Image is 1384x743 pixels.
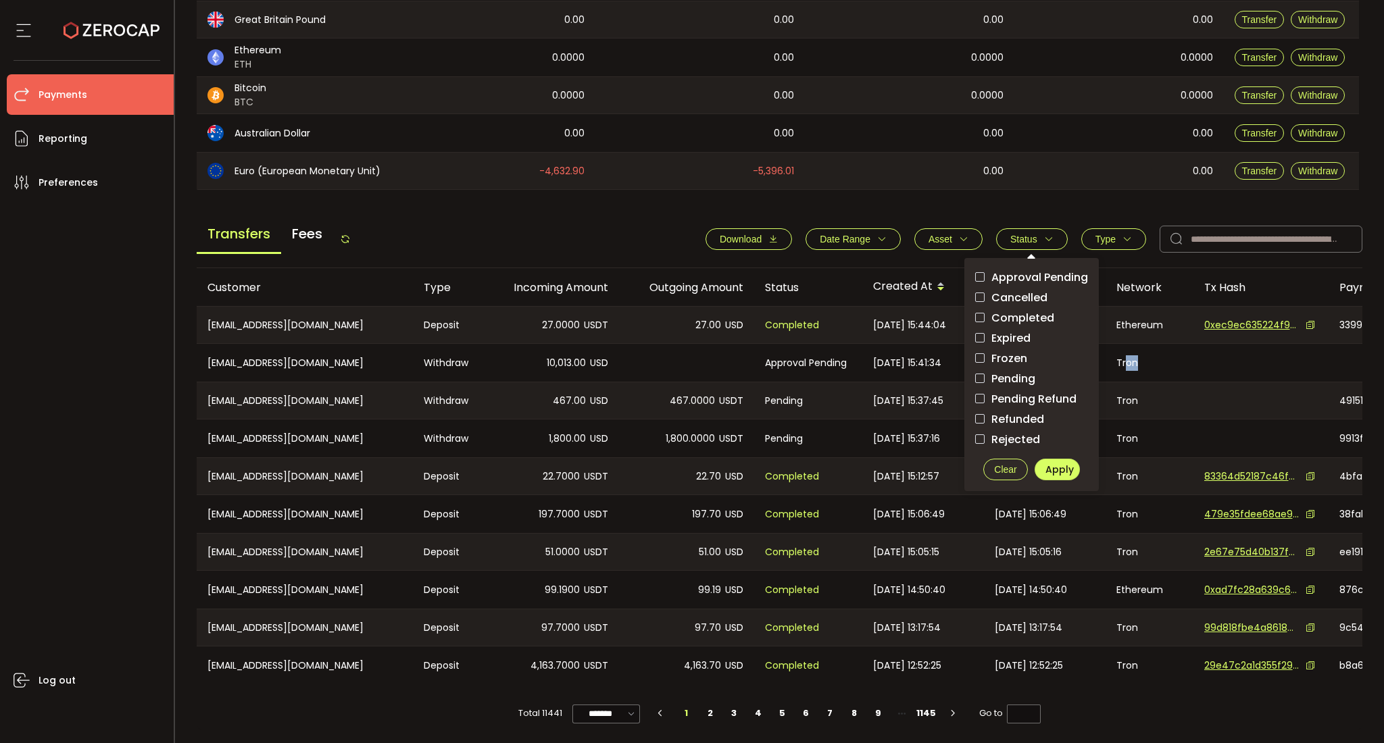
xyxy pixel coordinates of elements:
span: Cancelled [985,291,1047,304]
span: USDT [584,582,608,598]
span: Completed [765,658,819,673]
span: Download [720,234,762,245]
span: 0.0000 [971,88,1004,103]
span: Transfer [1242,90,1277,101]
span: [DATE] 12:52:25 [873,658,941,673]
div: Ethereum [1106,307,1193,343]
div: [EMAIL_ADDRESS][DOMAIN_NAME] [197,534,413,570]
li: 1 [674,704,698,723]
div: [EMAIL_ADDRESS][DOMAIN_NAME] [197,571,413,609]
span: USD [590,393,608,409]
div: Tron [1106,495,1193,533]
img: gbp_portfolio.svg [207,11,224,28]
span: [DATE] 15:05:16 [995,544,1062,560]
span: Pending [765,431,803,446]
span: -4,632.90 [539,163,585,179]
div: Deposit [413,571,484,609]
div: Ethereum [1106,571,1193,609]
button: Withdraw [1291,162,1345,180]
div: Tron [1106,534,1193,570]
span: [DATE] 14:50:40 [995,582,1067,598]
span: USDT [584,317,608,333]
span: USD [725,469,743,484]
span: Approval Pending [985,271,1088,284]
span: 467.0000 [670,393,715,409]
div: Network [1106,280,1193,295]
span: 83364d52187c46f0086390fb920fc9a84b63ef0daf6c18ab10b740b87cc2901b [1204,469,1299,484]
span: [DATE] 15:05:15 [873,544,939,560]
span: Withdraw [1298,14,1337,25]
span: Type [1095,234,1116,245]
span: Pending Refund [985,392,1077,405]
span: Completed [765,620,819,636]
span: 0.00 [1193,163,1213,179]
span: 0.00 [1193,126,1213,141]
div: Deposit [413,646,484,684]
div: Created At [862,276,984,299]
span: Withdraw [1298,165,1337,176]
div: Customer [197,280,413,295]
div: Status [754,280,862,295]
span: Clear [994,464,1016,475]
div: Outgoing Amount [619,280,754,295]
span: USDT [584,469,608,484]
span: 4,163.7000 [530,658,580,673]
li: 2 [698,704,722,723]
span: 0.00 [774,12,794,28]
span: 0.00 [1193,12,1213,28]
span: [DATE] 15:12:57 [873,469,939,484]
span: Great Britain Pound [234,13,326,27]
span: USD [590,431,608,446]
button: Transfer [1235,11,1285,28]
span: Completed [765,317,819,333]
div: [EMAIL_ADDRESS][DOMAIN_NAME] [197,646,413,684]
div: Withdraw [413,419,484,457]
span: 0xec9ec635224f9d1f4f5a07f647b339195bbed595471500ea4bf3dcc811fa6baf [1204,318,1299,332]
span: Withdraw [1298,52,1337,63]
span: 51.0000 [545,544,580,560]
span: USDT [584,658,608,673]
button: Withdraw [1291,124,1345,142]
span: Apply [1045,463,1074,476]
button: Transfer [1235,86,1285,104]
span: Reporting [39,129,87,149]
div: Deposit [413,495,484,533]
span: USDT [719,431,743,446]
span: BTC [234,95,266,109]
span: Status [1010,234,1037,245]
span: Approval Pending [765,355,847,371]
span: 479e35fdee68ae971721c852fab81b01ff9c2d51d4570c36a1a05ea59dacc064 [1204,507,1299,521]
span: Withdraw [1298,90,1337,101]
span: Asset [929,234,952,245]
div: [EMAIL_ADDRESS][DOMAIN_NAME] [197,609,413,646]
span: Completed [985,311,1054,324]
span: [DATE] 15:37:16 [873,431,940,446]
span: 0.0000 [971,50,1004,66]
span: 0.0000 [552,88,585,103]
span: Payments [39,85,87,105]
div: [EMAIL_ADDRESS][DOMAIN_NAME] [197,307,413,343]
span: Transfer [1242,128,1277,138]
span: 0.0000 [1181,88,1213,103]
div: Tron [1106,458,1193,494]
button: Date Range [806,228,901,250]
div: checkbox-group [975,269,1088,448]
span: 0.00 [983,126,1004,141]
span: 27.00 [695,317,721,333]
div: [EMAIL_ADDRESS][DOMAIN_NAME] [197,344,413,382]
span: 0.00 [774,50,794,66]
span: 4,163.70 [684,658,721,673]
span: [DATE] 12:52:25 [995,658,1063,673]
div: [EMAIL_ADDRESS][DOMAIN_NAME] [197,419,413,457]
span: USDT [584,507,608,522]
span: 0xad7fc28a639c68f3f282b202f83dfdedd0bca83cc6ee3babb16d263c92cbbd28 [1204,583,1299,597]
div: Type [413,280,484,295]
span: Fees [281,215,333,252]
li: 4 [746,704,770,723]
span: Transfers [197,215,281,254]
span: Rejected [985,433,1040,446]
button: Transfer [1235,124,1285,142]
span: Log out [39,671,76,690]
div: Withdraw [413,382,484,419]
div: Deposit [413,534,484,570]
